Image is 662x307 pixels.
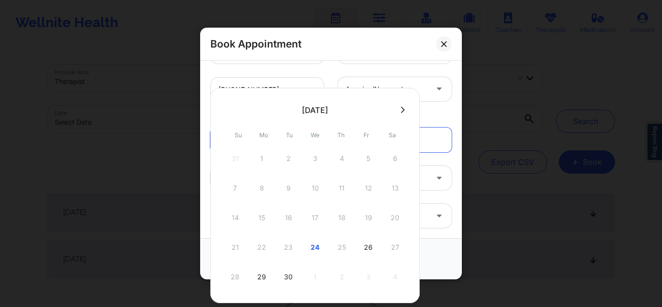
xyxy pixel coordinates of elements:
abbr: Tuesday [286,131,293,139]
div: Appointment information: [204,111,458,121]
div: Wed Sep 24 2025 [303,234,327,261]
input: Patient's Phone Number [210,77,324,101]
h2: Book Appointment [210,37,301,50]
div: america/new_york [346,77,427,101]
abbr: Sunday [235,131,242,139]
div: [GEOGRAPHIC_DATA] [218,39,300,63]
div: [DATE] [302,105,328,115]
abbr: Wednesday [311,131,319,139]
div: Fri Sep 26 2025 [356,234,380,261]
div: Mon Sep 29 2025 [250,263,274,291]
abbr: Friday [363,131,369,139]
div: [US_STATE] [346,39,427,63]
div: Tue Sep 30 2025 [276,263,300,291]
abbr: Thursday [337,131,345,139]
abbr: Saturday [389,131,396,139]
abbr: Monday [259,131,268,139]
